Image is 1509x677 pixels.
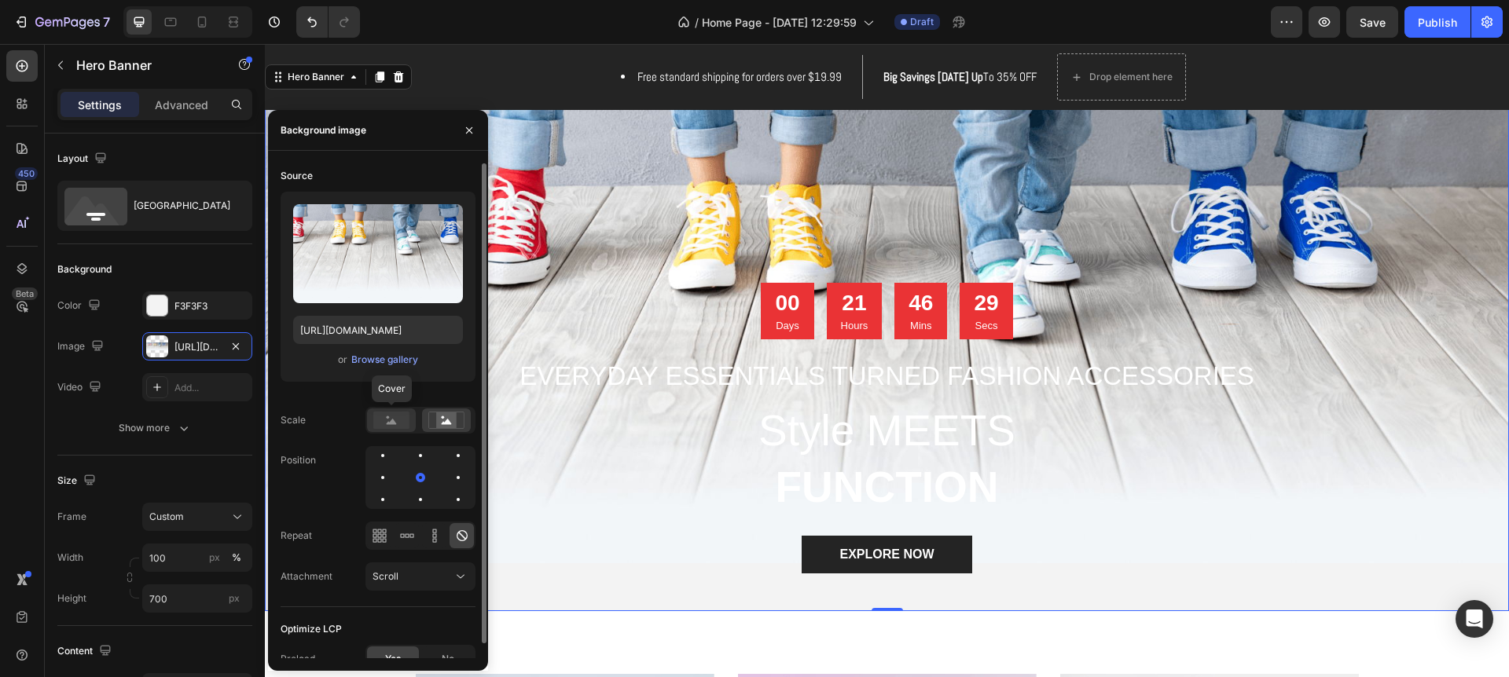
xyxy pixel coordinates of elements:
[1360,16,1386,29] span: Save
[149,510,184,524] span: Custom
[57,414,252,442] button: Show more
[163,314,1082,351] h2: Rich Text Editor. Editing area: main
[644,274,668,290] p: Mins
[57,148,110,170] div: Layout
[365,562,475,591] button: Scroll
[164,316,1081,349] p: EVERYDAY ESSENTIALS TURNED FASHION ACCESSORIES
[281,413,306,427] div: Scale
[232,551,241,565] div: %
[351,353,418,367] div: Browse gallery
[293,316,463,344] input: https://example.com/image.jpg
[281,569,332,584] div: Attachment
[76,56,210,75] p: Hero Banner
[1346,6,1398,38] button: Save
[281,453,316,467] div: Position
[6,6,117,38] button: 7
[174,340,220,354] div: [URL][DOMAIN_NAME]
[57,641,115,662] div: Content
[265,44,1509,677] iframe: Design area
[351,352,419,368] button: Browse gallery
[1456,600,1493,638] div: Open Intercom Messenger
[57,336,107,357] div: Image
[281,123,366,137] div: Background image
[142,503,252,531] button: Custom
[296,6,360,38] div: Undo/Redo
[709,274,733,290] p: Secs
[227,548,246,567] button: px
[155,97,208,113] p: Advanced
[373,570,398,582] span: Scroll
[57,591,86,606] label: Height
[702,14,857,31] span: Home Page - [DATE] 12:29:59
[385,652,401,666] span: Yes
[281,622,342,636] div: Optimize LCP
[537,492,707,529] a: EXPLORE NOW
[910,15,934,29] span: Draft
[510,245,534,273] div: 00
[174,381,248,395] div: Add...
[57,470,99,492] div: Size
[281,652,315,666] div: Preload
[709,245,733,273] div: 29
[209,551,220,565] div: px
[576,274,604,290] p: Hours
[12,287,38,300] div: Beta
[644,245,668,273] div: 46
[281,529,312,543] div: Repeat
[229,592,240,604] span: px
[57,295,104,317] div: Color
[163,357,1082,473] h2: Rich Text Editor. Editing area: main
[281,169,313,183] div: Source
[293,204,463,303] img: preview-image
[164,359,1081,471] p: Style MEETS
[205,548,224,567] button: %
[575,501,669,520] div: EXPLORE NOW
[510,419,733,467] strong: FUNCTION
[119,420,192,436] div: Show more
[174,299,248,313] div: F3F3F3
[103,13,110,31] p: 7
[134,188,229,224] div: [GEOGRAPHIC_DATA]
[57,551,83,565] label: Width
[142,584,252,613] input: px
[20,26,83,40] div: Hero Banner
[15,167,38,180] div: 450
[695,14,699,31] span: /
[442,652,454,666] span: No
[1404,6,1470,38] button: Publish
[142,543,252,572] input: px%
[1418,14,1457,31] div: Publish
[576,245,604,273] div: 21
[510,274,534,290] p: Days
[57,510,86,524] label: Frame
[57,262,112,276] div: Background
[78,97,122,113] p: Settings
[57,377,105,398] div: Video
[338,350,347,369] span: or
